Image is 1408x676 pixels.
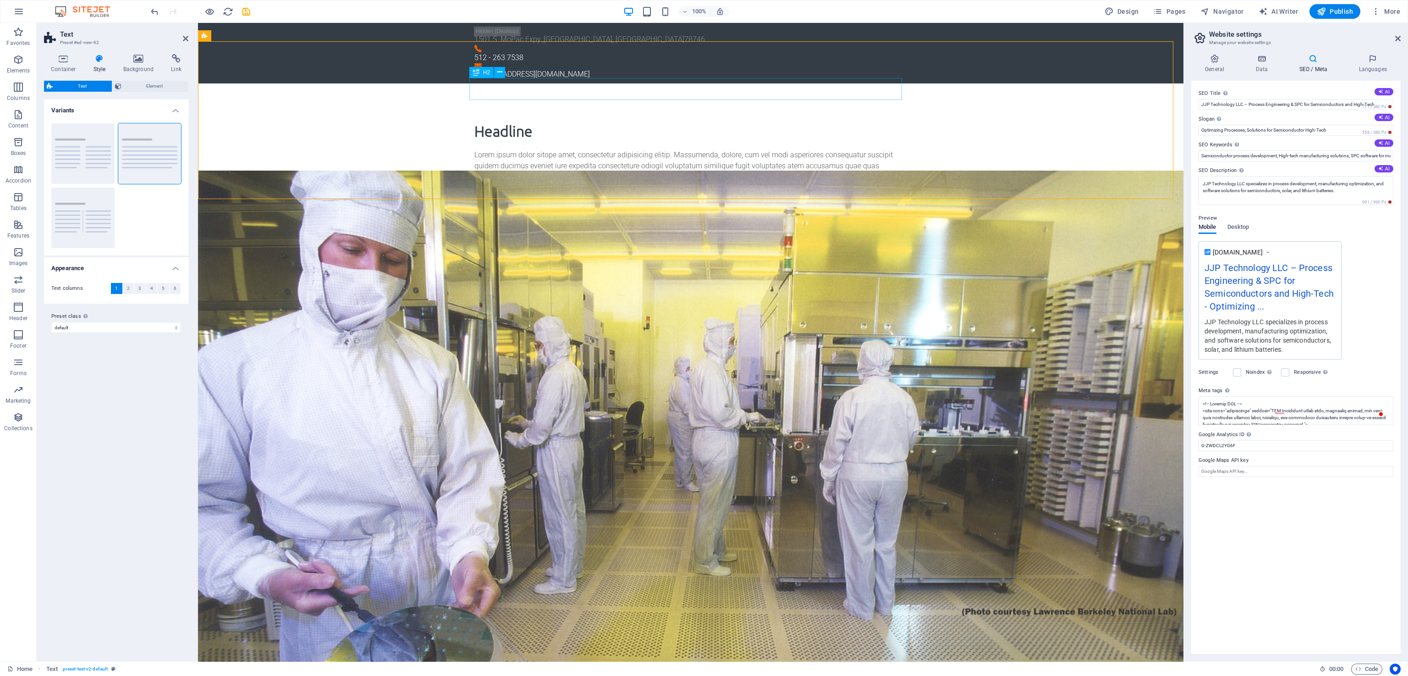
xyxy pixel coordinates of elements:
button: Pages [1149,4,1189,19]
label: Preset class [51,311,181,322]
div: Preview [1199,224,1249,241]
h6: 100% [692,6,707,17]
label: Settings [1199,367,1228,378]
span: AI Writer [1259,7,1298,16]
span: 777 / 580 Px [1360,104,1393,110]
span: Mobile [1199,222,1216,234]
i: This element is a customizable preset [111,666,115,671]
nav: breadcrumb [46,664,116,675]
label: Google Analytics ID [1199,429,1393,440]
h3: Preset #ed-new-62 [60,39,170,47]
button: More [1368,4,1404,19]
p: Collections [4,425,32,432]
span: H2 [483,70,490,75]
button: Element [112,81,188,92]
label: Noindex [1246,367,1276,378]
p: Features [7,232,29,239]
span: 5 [162,283,165,294]
button: 5 [158,283,169,294]
p: Header [9,315,27,322]
i: On resize automatically adjust zoom level to fit chosen device. [716,7,724,16]
h4: SEO / Meta [1285,54,1345,73]
h4: Link [164,54,188,73]
i: Undo: Add element (Ctrl+Z) [149,6,160,17]
p: Columns [7,94,30,102]
p: Forms [10,370,27,377]
h2: Website settings [1209,30,1401,39]
button: Design [1101,4,1143,19]
div: JJP Technology LLC specializes in process development, manufacturing optimization, and software s... [1204,317,1336,354]
button: Navigator [1197,4,1248,19]
button: Code [1351,664,1382,675]
p: Footer [10,342,27,349]
input: G-1A2B3C456 [1199,440,1393,451]
button: 1 [111,283,122,294]
span: Design [1105,7,1139,16]
span: Text [55,81,109,92]
h4: Variants [44,100,188,116]
span: Navigator [1200,7,1244,16]
button: 6 [170,283,181,294]
p: Content [8,122,28,129]
label: SEO Title [1199,88,1393,99]
h2: Text [60,30,188,39]
h4: Background [116,54,165,73]
button: SEO Description [1375,165,1393,172]
span: 2 [127,283,130,294]
p: Tables [10,205,27,212]
h6: Session time [1320,664,1344,675]
h4: Languages [1345,54,1401,73]
label: Responsive [1294,367,1330,378]
i: Save (Ctrl+S) [241,6,252,17]
span: Element [124,81,186,92]
span: Desktop [1227,222,1249,234]
span: 991 / 990 Px [1360,199,1393,205]
button: SEO Keywords [1375,139,1393,147]
p: Accordion [5,177,31,184]
h4: Style [87,54,116,73]
span: 3 [138,283,141,294]
label: Google Maps API key [1199,455,1393,466]
span: More [1371,7,1400,16]
h4: General [1191,54,1242,73]
p: Boxes [11,150,26,157]
label: Text columns [51,283,111,294]
button: reload [222,6,233,17]
span: Pages [1153,7,1185,16]
a: Click to cancel selection. Double-click to open Pages [7,664,33,675]
label: Meta tags [1199,385,1393,396]
span: 558 / 580 Px [1360,129,1393,136]
h3: Manage your website settings [1209,39,1382,47]
span: 6 [174,283,176,294]
span: Publish [1317,7,1353,16]
button: AI Writer [1255,4,1302,19]
button: Text [44,81,112,92]
p: Favorites [6,39,30,47]
p: Preview [1199,213,1217,224]
button: Publish [1309,4,1360,19]
button: Slogan [1375,114,1393,121]
span: 4 [150,283,153,294]
textarea: To enrich screen reader interactions, please activate Accessibility in Grammarly extension settings [1199,396,1393,425]
i: Reload page [223,6,233,17]
input: Google Maps API key... [1199,466,1393,477]
img: Editor Logo [53,6,121,17]
label: Slogan [1199,114,1393,125]
p: Slider [11,287,26,294]
p: Elements [7,67,30,74]
label: SEO Keywords [1199,139,1393,150]
div: JJP Technology LLC – Process Engineering & SPC for Semiconductors and High-Tech - Optimizing ... [1204,261,1336,317]
h4: Container [44,54,87,73]
span: . preset-text-v2-default [61,664,108,675]
button: 3 [134,283,146,294]
img: apple-touch-icon.png [1204,249,1210,255]
h4: Appearance [44,257,188,274]
span: 00 00 [1329,664,1343,675]
span: Click to select. Double-click to edit [46,664,58,675]
label: SEO Description [1199,165,1393,176]
p: Images [9,260,28,267]
span: 1 [115,283,118,294]
span: Code [1355,664,1378,675]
